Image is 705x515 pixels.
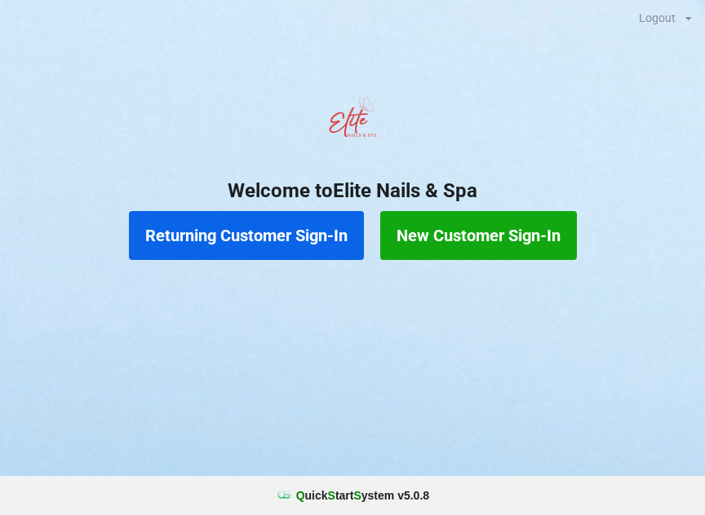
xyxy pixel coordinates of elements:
[129,211,364,260] button: Returning Customer Sign-In
[380,211,577,260] button: New Customer Sign-In
[328,489,335,502] span: S
[320,89,385,154] img: EliteNailsSpa-Logo1.png
[639,12,676,24] div: Logout
[296,487,429,504] b: uick tart ystem v 5.0.8
[296,489,305,502] span: Q
[353,489,361,502] span: S
[276,487,292,504] img: favicon.ico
